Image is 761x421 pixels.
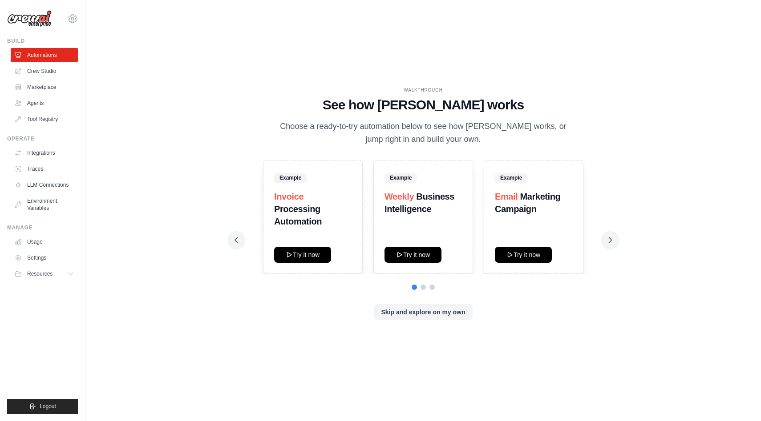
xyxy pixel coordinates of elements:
a: Agents [11,96,78,110]
a: Integrations [11,146,78,160]
span: Resources [27,270,53,277]
button: Skip and explore on my own [374,304,472,320]
a: Settings [11,251,78,265]
span: Invoice [274,192,304,201]
span: Example [385,173,417,183]
button: Try it now [385,247,441,263]
span: Email [495,192,518,201]
a: Marketplace [11,80,78,94]
a: Traces [11,162,78,176]
h1: See how [PERSON_NAME] works [235,97,612,113]
a: Environment Variables [11,194,78,215]
a: Automations [11,48,78,62]
span: Example [274,173,307,183]
div: Build [7,37,78,44]
button: Try it now [274,247,331,263]
span: Logout [40,403,56,410]
span: Weekly [385,192,414,201]
strong: Marketing Campaign [495,192,560,214]
div: Operate [7,135,78,142]
a: Tool Registry [11,112,78,126]
strong: Processing Automation [274,204,322,226]
img: Logo [7,10,52,27]
strong: Business Intelligence [385,192,454,214]
p: Choose a ready-to-try automation below to see how [PERSON_NAME] works, or jump right in and build... [274,120,573,146]
a: Usage [11,235,78,249]
button: Resources [11,267,78,281]
button: Try it now [495,247,552,263]
div: WALKTHROUGH [235,87,612,93]
a: Crew Studio [11,64,78,78]
a: LLM Connections [11,178,78,192]
div: Manage [7,224,78,231]
button: Logout [7,399,78,414]
span: Example [495,173,527,183]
